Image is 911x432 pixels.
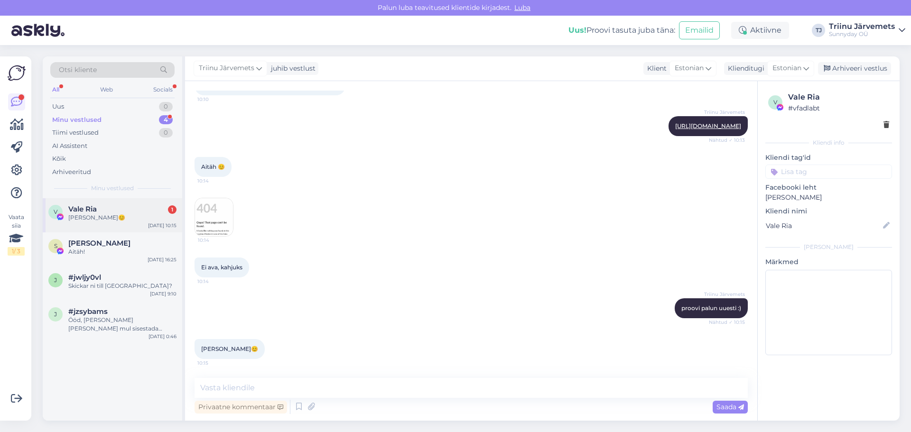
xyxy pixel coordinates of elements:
[91,184,134,193] span: Minu vestlused
[201,345,258,352] span: [PERSON_NAME]😊
[772,63,801,74] span: Estonian
[54,276,57,284] span: j
[8,213,25,256] div: Vaata siia
[568,26,586,35] b: Uus!
[50,83,61,96] div: All
[98,83,115,96] div: Web
[829,23,905,38] a: Triinu JärvemetsSunnyday OÜ
[765,243,892,251] div: [PERSON_NAME]
[773,99,777,106] span: v
[148,256,177,263] div: [DATE] 16:25
[198,237,233,244] span: 10:14
[704,291,745,298] span: Triinu Järvemets
[643,64,667,74] div: Klient
[68,273,101,282] span: #jwljy0vl
[149,333,177,340] div: [DATE] 0:46
[731,22,789,39] div: Aktiivne
[52,102,64,111] div: Uus
[681,304,741,312] span: proovi palun uuesti :)
[765,138,892,147] div: Kliendi info
[829,23,895,30] div: Triinu Järvemets
[54,242,57,249] span: S
[68,316,177,333] div: Ööd, [PERSON_NAME] [PERSON_NAME] mul sisestada sooduskoode? Mul on neid üsna mitu kogunenud [PERS...
[52,141,87,151] div: AI Assistent
[788,103,889,113] div: # vfadlabt
[704,109,745,116] span: Triinu Järvemets
[765,193,892,202] p: [PERSON_NAME]
[201,163,225,170] span: Aitäh 😊
[812,24,825,37] div: TJ
[195,401,287,414] div: Privaatne kommentaar
[267,64,316,74] div: juhib vestlust
[195,198,233,236] img: Attachment
[724,64,764,74] div: Klienditugi
[675,63,704,74] span: Estonian
[8,64,26,82] img: Askly Logo
[709,319,745,326] span: Nähtud ✓ 10:15
[765,165,892,179] input: Lisa tag
[159,128,173,138] div: 0
[54,311,57,318] span: j
[52,154,66,164] div: Kõik
[709,137,745,144] span: Nähtud ✓ 10:13
[68,248,177,256] div: Aitäh!
[788,92,889,103] div: Vale Ria
[765,183,892,193] p: Facebooki leht
[159,102,173,111] div: 0
[68,205,97,213] span: Vale Ria
[511,3,533,12] span: Luba
[568,25,675,36] div: Proovi tasuta juba täna:
[716,403,744,411] span: Saada
[52,115,102,125] div: Minu vestlused
[168,205,177,214] div: 1
[8,247,25,256] div: 1 / 3
[766,221,881,231] input: Lisa nimi
[148,222,177,229] div: [DATE] 10:15
[52,167,91,177] div: Arhiveeritud
[199,63,254,74] span: Triinu Järvemets
[765,153,892,163] p: Kliendi tag'id
[68,239,130,248] span: Sirel Rootsma
[829,30,895,38] div: Sunnyday OÜ
[197,278,233,285] span: 10:14
[675,122,741,129] a: [URL][DOMAIN_NAME]
[52,128,99,138] div: Tiimi vestlused
[197,96,233,103] span: 10:10
[197,177,233,184] span: 10:14
[54,208,57,215] span: V
[68,307,108,316] span: #jzsybams
[150,290,177,297] div: [DATE] 9:10
[197,359,233,367] span: 10:15
[68,213,177,222] div: [PERSON_NAME]😊
[68,282,177,290] div: Skickar ni till [GEOGRAPHIC_DATA]?
[59,65,97,75] span: Otsi kliente
[818,62,891,75] div: Arhiveeri vestlus
[159,115,173,125] div: 4
[201,264,242,271] span: Ei ava, kahjuks
[679,21,720,39] button: Emailid
[151,83,175,96] div: Socials
[765,257,892,267] p: Märkmed
[765,206,892,216] p: Kliendi nimi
